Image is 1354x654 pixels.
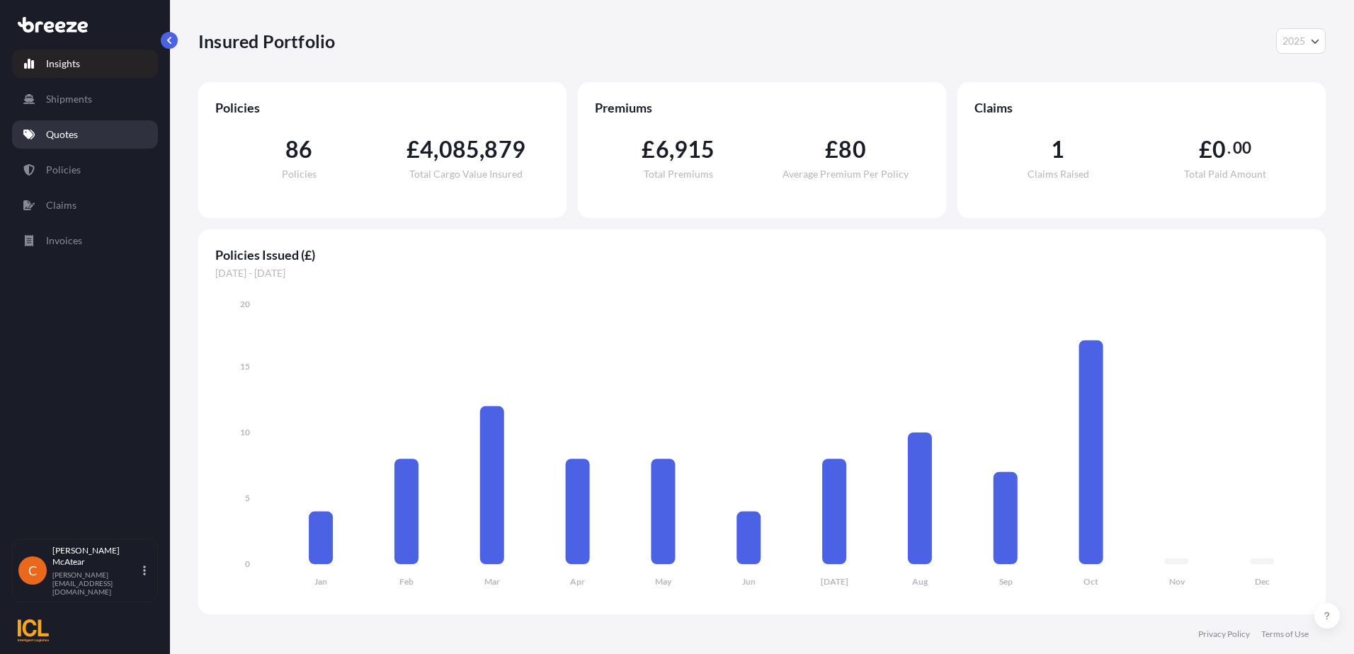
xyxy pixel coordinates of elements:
p: Insights [46,57,80,71]
span: , [479,138,484,161]
tspan: 0 [245,558,250,569]
a: Shipments [12,85,158,113]
a: Insights [12,50,158,78]
tspan: Jan [314,576,327,587]
a: Quotes [12,120,158,149]
span: 4 [420,138,433,161]
span: 0 [1212,138,1226,161]
span: Policies [282,169,317,179]
tspan: Apr [570,576,585,587]
tspan: Feb [399,576,414,587]
tspan: [DATE] [821,576,848,587]
span: , [433,138,438,161]
p: Quotes [46,127,78,142]
span: 86 [285,138,312,161]
span: Total Cargo Value Insured [409,169,523,179]
span: £ [406,138,420,161]
span: 6 [656,138,669,161]
button: Year Selector [1276,28,1326,54]
span: 1 [1051,138,1064,161]
p: Insured Portfolio [198,30,335,52]
span: Claims [974,99,1309,116]
a: Privacy Policy [1198,629,1250,640]
p: Claims [46,198,76,212]
span: Policies Issued (£) [215,246,1309,263]
tspan: Oct [1083,576,1098,587]
span: [DATE] - [DATE] [215,266,1309,280]
span: £ [642,138,655,161]
span: Total Paid Amount [1184,169,1266,179]
span: Policies [215,99,550,116]
tspan: Sep [999,576,1013,587]
span: Premiums [595,99,929,116]
span: . [1227,142,1231,154]
tspan: 20 [240,299,250,309]
tspan: Nov [1169,576,1185,587]
span: 00 [1233,142,1251,154]
p: Policies [46,163,81,177]
tspan: 10 [240,427,250,437]
tspan: Mar [484,576,500,587]
span: 879 [484,138,525,161]
span: £ [825,138,838,161]
a: Terms of Use [1261,629,1309,640]
tspan: Aug [912,576,928,587]
p: Shipments [46,92,92,106]
tspan: 15 [240,361,250,372]
a: Claims [12,191,158,219]
span: £ [1199,138,1212,161]
span: Total Premiums [644,169,713,179]
tspan: Jun [742,576,756,587]
span: Average Premium Per Policy [783,169,909,179]
span: C [28,563,37,578]
p: [PERSON_NAME] McAtear [52,545,140,568]
span: Claims Raised [1028,169,1089,179]
span: 80 [838,138,865,161]
p: Invoices [46,234,82,248]
span: , [669,138,674,161]
p: [PERSON_NAME][EMAIL_ADDRESS][DOMAIN_NAME] [52,570,140,596]
a: Policies [12,156,158,184]
span: 085 [439,138,480,161]
tspan: 5 [245,493,250,503]
a: Invoices [12,226,158,255]
tspan: May [655,576,672,587]
span: 2025 [1282,34,1305,48]
span: 915 [674,138,715,161]
img: organization-logo [18,619,49,642]
tspan: Dec [1255,576,1270,587]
